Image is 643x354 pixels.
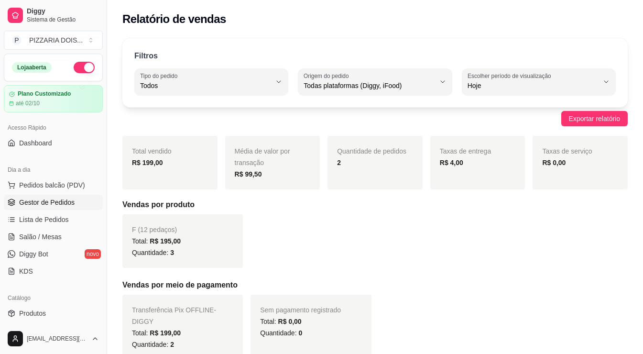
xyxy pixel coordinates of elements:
strong: R$ 0,00 [542,159,566,166]
span: Total: [132,329,181,337]
div: PIZZARIA DOIS ... [29,35,83,45]
span: Pedidos balcão (PDV) [19,180,85,190]
span: Quantidade de pedidos [337,147,406,155]
a: Gestor de Pedidos [4,195,103,210]
span: R$ 0,00 [278,318,302,325]
span: Sem pagamento registrado [260,306,341,314]
span: Total: [132,237,181,245]
span: Salão / Mesas [19,232,62,242]
span: P [12,35,22,45]
span: 3 [170,249,174,256]
strong: 2 [337,159,341,166]
span: Sistema de Gestão [27,16,99,23]
a: Produtos [4,306,103,321]
button: Select a team [4,31,103,50]
span: Gestor de Pedidos [19,198,75,207]
span: KDS [19,266,33,276]
button: [EMAIL_ADDRESS][DOMAIN_NAME] [4,327,103,350]
span: Produtos [19,309,46,318]
span: Lista de Pedidos [19,215,69,224]
strong: R$ 4,00 [440,159,463,166]
a: Salão / Mesas [4,229,103,244]
h2: Relatório de vendas [122,11,226,27]
span: Quantidade: [260,329,302,337]
span: 0 [298,329,302,337]
article: até 02/10 [16,100,40,107]
button: Origem do pedidoTodas plataformas (Diggy, iFood) [298,68,452,95]
strong: R$ 99,50 [235,170,262,178]
article: Plano Customizado [18,90,71,98]
button: Alterar Status [74,62,95,73]
a: Lista de Pedidos [4,212,103,227]
span: 2 [170,341,174,348]
label: Tipo do pedido [140,72,181,80]
span: [EMAIL_ADDRESS][DOMAIN_NAME] [27,335,87,343]
button: Pedidos balcão (PDV) [4,177,103,193]
div: Loja aberta [12,62,52,73]
span: Diggy Bot [19,249,48,259]
a: Dashboard [4,135,103,151]
span: R$ 199,00 [150,329,181,337]
a: Plano Customizadoaté 02/10 [4,85,103,112]
span: Taxas de entrega [440,147,491,155]
div: Dia a dia [4,162,103,177]
strong: R$ 199,00 [132,159,163,166]
span: Hoje [468,81,599,90]
div: Acesso Rápido [4,120,103,135]
button: Escolher período de visualizaçãoHoje [462,68,616,95]
span: Taxas de serviço [542,147,592,155]
span: R$ 195,00 [150,237,181,245]
span: Total vendido [132,147,172,155]
h5: Vendas por meio de pagamento [122,279,628,291]
button: Exportar relatório [561,111,628,126]
button: Tipo do pedidoTodos [134,68,288,95]
span: F (12 pedaços) [132,226,177,233]
span: Todas plataformas (Diggy, iFood) [304,81,435,90]
div: Catálogo [4,290,103,306]
span: Diggy [27,7,99,16]
a: DiggySistema de Gestão [4,4,103,27]
label: Escolher período de visualização [468,72,554,80]
span: Exportar relatório [569,113,620,124]
span: Transferência Pix OFFLINE - DIGGY [132,306,216,325]
h5: Vendas por produto [122,199,628,210]
p: Filtros [134,50,158,62]
span: Todos [140,81,271,90]
span: Total: [260,318,301,325]
a: Complementos [4,323,103,338]
label: Origem do pedido [304,72,352,80]
span: Média de valor por transação [235,147,290,166]
a: KDS [4,264,103,279]
span: Dashboard [19,138,52,148]
a: Diggy Botnovo [4,246,103,262]
span: Quantidade: [132,341,174,348]
span: Quantidade: [132,249,174,256]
